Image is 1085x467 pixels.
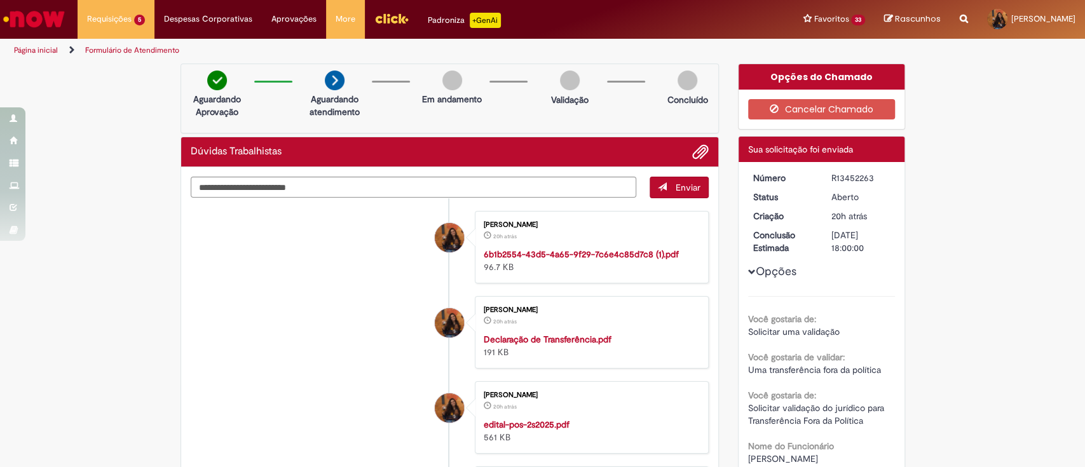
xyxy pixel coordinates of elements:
span: Solicitar uma validação [748,326,840,337]
img: img-circle-grey.png [442,71,462,90]
img: img-circle-grey.png [560,71,580,90]
img: check-circle-green.png [207,71,227,90]
span: Enviar [676,182,700,193]
time: 27/08/2025 12:36:54 [493,318,517,325]
span: 20h atrás [493,318,517,325]
span: Despesas Corporativas [164,13,252,25]
span: 20h atrás [493,403,517,410]
a: Página inicial [14,45,58,55]
img: ServiceNow [1,6,67,32]
button: Enviar [650,177,709,198]
span: Requisições [87,13,132,25]
div: 191 KB [484,333,695,358]
div: R13452263 [831,172,891,184]
time: 27/08/2025 12:37:12 [493,233,517,240]
div: [DATE] 18:00:00 [831,229,891,254]
a: Rascunhos [884,13,941,25]
b: Você gostaria de: [748,313,816,325]
b: Você gostaria de validar: [748,351,845,363]
span: 5 [134,15,145,25]
img: arrow-next.png [325,71,345,90]
button: Cancelar Chamado [748,99,895,119]
span: Solicitar validação do jurídico para Transferência Fora da Política [748,402,887,426]
div: Aberto [831,191,891,203]
dt: Criação [744,210,822,222]
div: [PERSON_NAME] [484,306,695,314]
a: Formulário de Atendimento [85,45,179,55]
span: Favoritos [814,13,849,25]
time: 27/08/2025 12:31:05 [493,403,517,410]
div: 96.7 KB [484,248,695,273]
a: 6b1b2554-43d5-4a65-9f29-7c6e4c85d7c8 (1).pdf [484,248,679,260]
p: Aguardando Aprovação [186,93,248,118]
p: Concluído [667,93,707,106]
a: Declaração de Transferência.pdf [484,334,611,345]
div: Opções do Chamado [739,64,904,90]
span: Sua solicitação foi enviada [748,144,853,155]
img: click_logo_yellow_360x200.png [374,9,409,28]
div: Talita De Souza Nardi [435,308,464,337]
p: Em andamento [422,93,482,105]
b: Nome do Funcionário [748,440,834,452]
img: img-circle-grey.png [678,71,697,90]
span: Uma transferência fora da política [748,364,881,376]
span: [PERSON_NAME] [1011,13,1075,24]
div: Padroniza [428,13,501,28]
span: [PERSON_NAME] [748,453,818,464]
dt: Conclusão Estimada [744,229,822,254]
button: Adicionar anexos [692,144,709,160]
div: [PERSON_NAME] [484,391,695,399]
div: Talita De Souza Nardi [435,223,464,252]
ul: Trilhas de página [10,39,714,62]
time: 27/08/2025 12:43:40 [831,210,867,222]
span: Rascunhos [895,13,941,25]
div: [PERSON_NAME] [484,221,695,229]
textarea: Digite sua mensagem aqui... [191,177,637,198]
span: 33 [851,15,865,25]
div: 561 KB [484,418,695,443]
b: Você gostaria de: [748,389,816,401]
span: 20h atrás [831,210,867,222]
div: Talita De Souza Nardi [435,393,464,423]
div: 27/08/2025 12:43:40 [831,210,891,222]
dt: Número [744,172,822,184]
h2: Dúvidas Trabalhistas Histórico de tíquete [191,146,282,158]
p: Validação [551,93,589,106]
span: Aprovações [271,13,317,25]
dt: Status [744,191,822,203]
a: edital-pos-2s2025.pdf [484,419,570,430]
span: More [336,13,355,25]
span: 20h atrás [493,233,517,240]
p: +GenAi [470,13,501,28]
p: Aguardando atendimento [304,93,365,118]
